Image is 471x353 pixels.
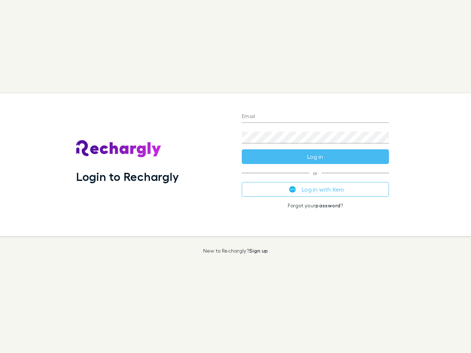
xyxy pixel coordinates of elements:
p: New to Rechargly? [203,248,268,254]
img: Xero's logo [289,186,296,193]
p: Forgot your ? [242,203,389,208]
button: Log in [242,149,389,164]
a: password [315,202,340,208]
h1: Login to Rechargly [76,170,179,183]
a: Sign up [249,247,268,254]
button: Log in with Xero [242,182,389,197]
img: Rechargly's Logo [76,140,162,158]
